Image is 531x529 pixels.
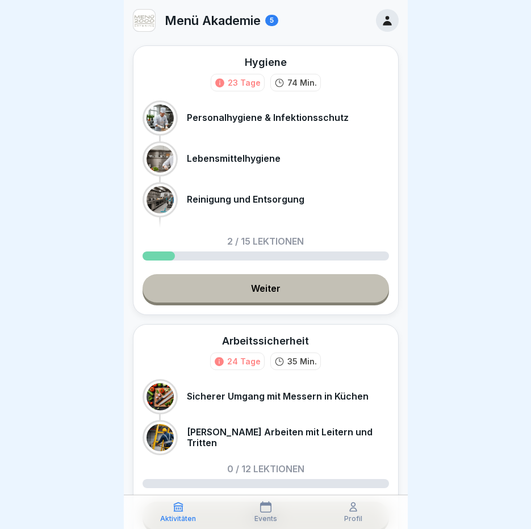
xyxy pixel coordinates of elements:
p: 2 / 15 Lektionen [227,237,304,246]
p: 0 / 12 Lektionen [227,464,304,473]
a: Weiter [143,274,389,303]
div: Arbeitssicherheit [222,334,309,348]
p: Aktivitäten [160,515,196,523]
div: 24 Tage [227,355,261,367]
p: 74 Min. [287,77,317,89]
p: Reinigung und Entsorgung [187,194,304,205]
p: Profil [344,515,362,523]
p: Events [254,515,277,523]
img: v3gslzn6hrr8yse5yrk8o2yg.png [133,10,155,31]
p: Lebensmittelhygiene [187,153,281,164]
div: 23 Tage [228,77,261,89]
p: Personalhygiene & Infektionsschutz [187,112,349,123]
p: [PERSON_NAME] Arbeiten mit Leitern und Tritten [187,427,389,448]
p: Sicherer Umgang mit Messern in Küchen [187,391,369,402]
p: Menü Akademie [165,13,261,28]
p: 35 Min. [287,355,317,367]
div: Hygiene [245,55,287,69]
div: 5 [265,15,278,26]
